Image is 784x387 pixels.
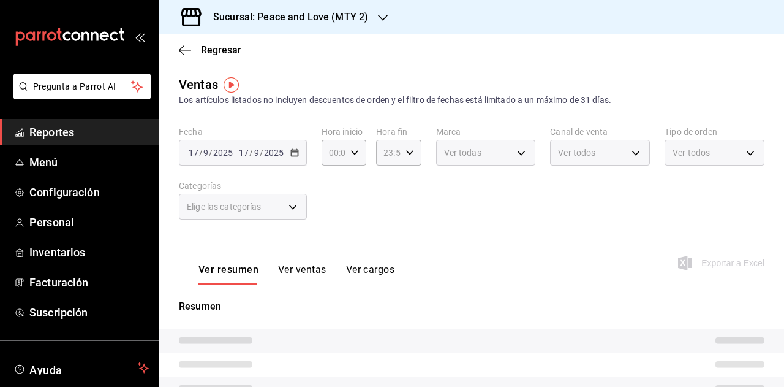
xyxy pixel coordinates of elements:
a: Pregunta a Parrot AI [9,89,151,102]
div: Ventas [179,75,218,94]
label: Hora fin [376,128,421,136]
h3: Sucursal: Peace and Love (MTY 2) [203,10,368,25]
span: / [209,148,213,158]
input: ---- [213,148,233,158]
span: / [249,148,253,158]
button: Regresar [179,44,241,56]
p: Resumen [179,299,764,314]
span: Suscripción [29,304,149,321]
span: Elige las categorías [187,201,262,213]
span: / [199,148,203,158]
span: Pregunta a Parrot AI [33,80,132,93]
span: / [260,148,263,158]
button: Pregunta a Parrot AI [13,74,151,99]
button: Ver ventas [278,264,326,285]
label: Hora inicio [322,128,366,136]
span: - [235,148,237,158]
span: Ver todas [444,147,481,159]
input: -- [203,148,209,158]
label: Categorías [179,182,307,190]
span: Configuración [29,184,149,201]
span: Ver todos [673,147,710,159]
label: Tipo de orden [665,128,764,136]
span: Ayuda [29,361,133,375]
input: -- [238,148,249,158]
span: Personal [29,214,149,231]
div: navigation tabs [198,264,394,285]
button: Ver resumen [198,264,258,285]
label: Canal de venta [550,128,650,136]
input: ---- [263,148,284,158]
label: Fecha [179,128,307,136]
span: Facturación [29,274,149,291]
input: -- [254,148,260,158]
span: Regresar [201,44,241,56]
button: Ver cargos [346,264,395,285]
span: Ver todos [558,147,595,159]
label: Marca [436,128,536,136]
span: Inventarios [29,244,149,261]
span: Reportes [29,124,149,140]
button: open_drawer_menu [135,32,145,42]
div: Los artículos listados no incluyen descuentos de orden y el filtro de fechas está limitado a un m... [179,94,764,107]
img: Tooltip marker [224,77,239,93]
span: Menú [29,154,149,171]
input: -- [188,148,199,158]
